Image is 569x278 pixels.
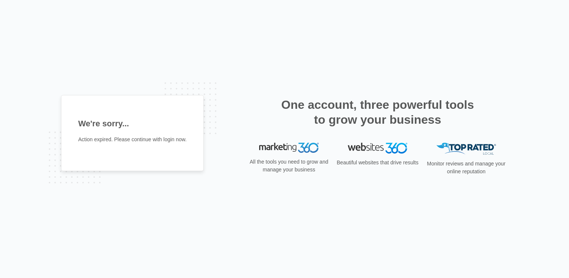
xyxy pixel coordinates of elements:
[259,143,319,153] img: Marketing 360
[336,159,419,167] p: Beautiful websites that drive results
[78,117,187,130] h1: We're sorry...
[425,160,508,176] p: Monitor reviews and manage your online reputation
[247,158,331,174] p: All the tools you need to grow and manage your business
[279,97,476,127] h2: One account, three powerful tools to grow your business
[78,136,187,143] p: Action expired. Please continue with login now.
[436,143,496,155] img: Top Rated Local
[348,143,407,154] img: Websites 360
